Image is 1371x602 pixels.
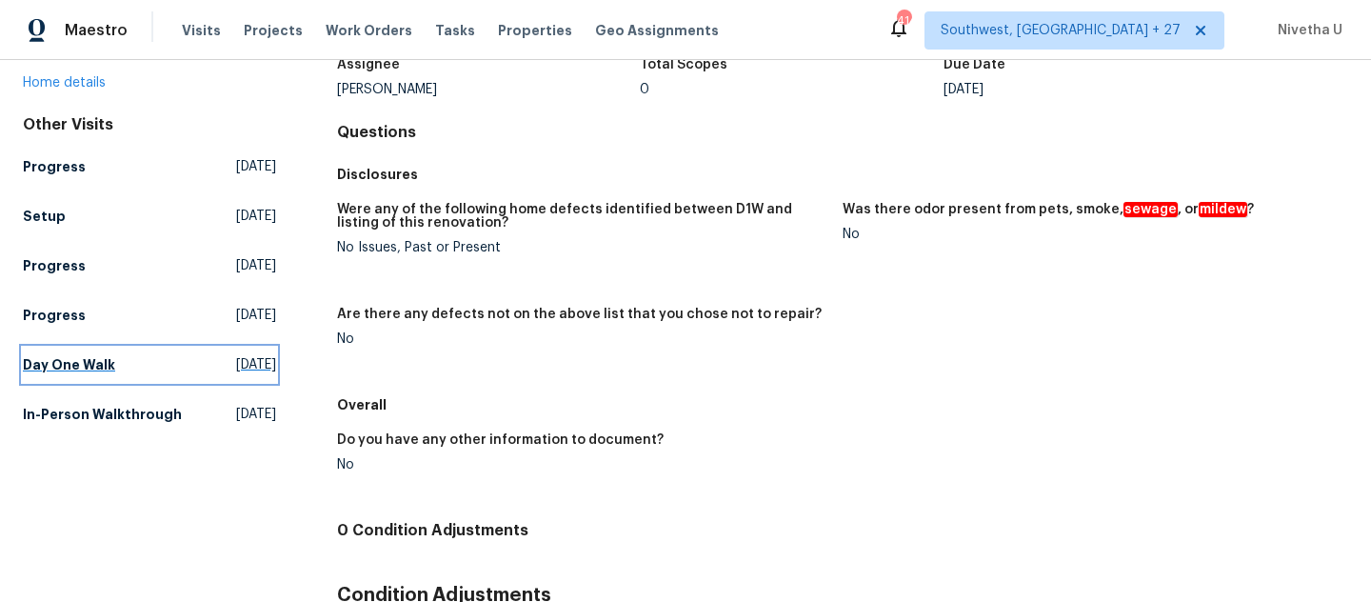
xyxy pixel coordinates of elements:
h4: Questions [337,123,1348,142]
span: [DATE] [236,256,276,275]
h5: Due Date [944,58,1005,71]
div: 0 [640,83,944,96]
span: [DATE] [236,207,276,226]
div: No [337,458,827,472]
div: Other Visits [23,115,276,134]
span: Projects [244,21,303,40]
div: [DATE] [944,83,1247,96]
a: Progress[DATE] [23,150,276,184]
h5: Progress [23,256,86,275]
span: [DATE] [236,157,276,176]
span: Nivetha U [1270,21,1342,40]
a: Day One Walk[DATE] [23,348,276,382]
div: No [843,228,1333,241]
h5: Do you have any other information to document? [337,433,664,447]
span: [DATE] [236,405,276,424]
h5: Day One Walk [23,355,115,374]
h5: Progress [23,306,86,325]
h5: Total Scopes [640,58,727,71]
span: Work Orders [326,21,412,40]
div: No Issues, Past or Present [337,241,827,254]
a: Progress[DATE] [23,249,276,283]
span: [DATE] [236,306,276,325]
h5: Are there any defects not on the above list that you chose not to repair? [337,308,822,321]
h5: Was there odor present from pets, smoke, , or ? [843,203,1254,216]
div: [PERSON_NAME] [337,83,641,96]
h5: Progress [23,157,86,176]
a: Setup[DATE] [23,199,276,233]
a: Progress[DATE] [23,298,276,332]
div: No [337,332,827,346]
a: Home details [23,76,106,90]
h5: Were any of the following home defects identified between D1W and listing of this renovation? [337,203,827,230]
span: Maestro [65,21,128,40]
h5: Setup [23,207,66,226]
span: Tasks [435,24,475,37]
span: Geo Assignments [595,21,719,40]
h5: Disclosures [337,165,1348,184]
span: [DATE] [236,355,276,374]
span: Visits [182,21,221,40]
h5: Assignee [337,58,400,71]
em: mildew [1199,202,1247,217]
span: Southwest, [GEOGRAPHIC_DATA] + 27 [941,21,1181,40]
span: Properties [498,21,572,40]
h5: Overall [337,395,1348,414]
a: In-Person Walkthrough[DATE] [23,397,276,431]
h4: 0 Condition Adjustments [337,521,1348,540]
div: 414 [897,11,910,30]
em: sewage [1123,202,1178,217]
h5: In-Person Walkthrough [23,405,182,424]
